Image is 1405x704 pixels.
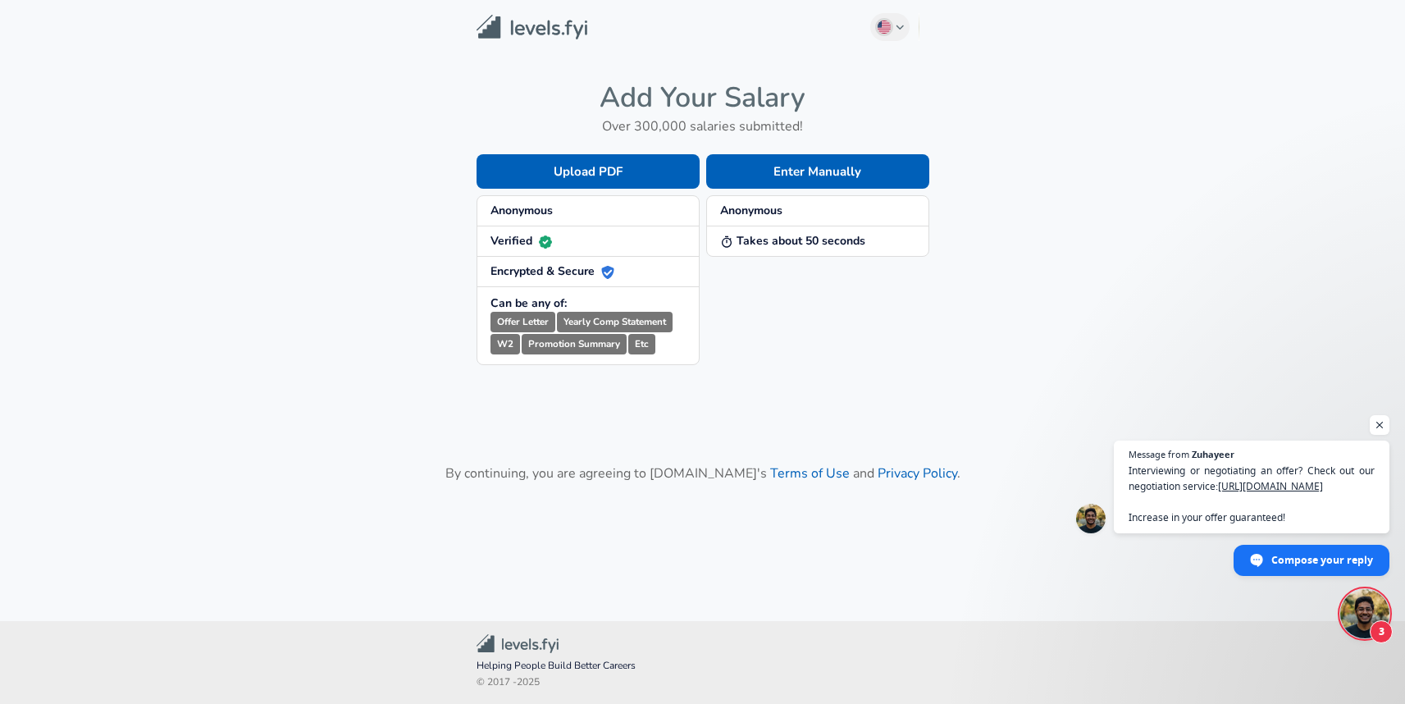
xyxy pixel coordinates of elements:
[490,233,552,249] strong: Verified
[1340,589,1389,638] div: Open chat
[490,295,567,311] strong: Can be any of:
[477,674,929,691] span: © 2017 - 2025
[1192,450,1234,459] span: Zuhayeer
[477,154,700,189] button: Upload PDF
[628,334,655,354] small: Etc
[878,21,891,34] img: English (US)
[1370,620,1393,643] span: 3
[1129,450,1189,459] span: Message from
[477,15,587,40] img: Levels.fyi
[522,334,627,354] small: Promotion Summary
[770,464,850,482] a: Terms of Use
[557,312,673,332] small: Yearly Comp Statement
[1129,463,1375,525] span: Interviewing or negotiating an offer? Check out our negotiation service: Increase in your offer g...
[720,233,865,249] strong: Takes about 50 seconds
[490,334,520,354] small: W2
[878,464,957,482] a: Privacy Policy
[490,312,555,332] small: Offer Letter
[870,13,910,41] button: English (US)
[720,203,782,218] strong: Anonymous
[477,658,929,674] span: Helping People Build Better Careers
[490,263,614,279] strong: Encrypted & Secure
[1271,546,1373,574] span: Compose your reply
[477,634,559,653] img: Levels.fyi Community
[477,80,929,115] h4: Add Your Salary
[477,115,929,138] h6: Over 300,000 salaries submitted!
[706,154,929,189] button: Enter Manually
[490,203,553,218] strong: Anonymous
